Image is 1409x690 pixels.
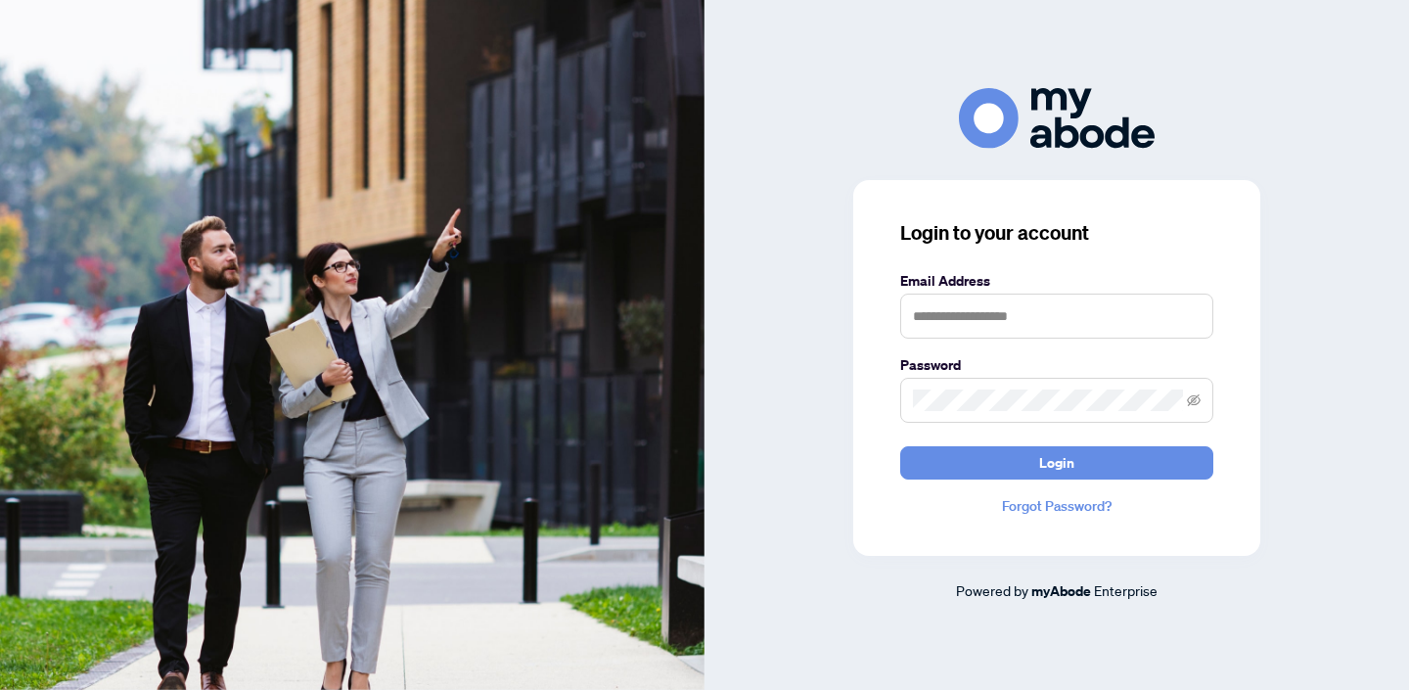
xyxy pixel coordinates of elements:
[900,270,1213,292] label: Email Address
[1039,447,1074,479] span: Login
[900,446,1213,480] button: Login
[1031,580,1091,602] a: myAbode
[1187,393,1201,407] span: eye-invisible
[900,219,1213,247] h3: Login to your account
[1094,581,1158,599] span: Enterprise
[956,581,1028,599] span: Powered by
[959,88,1155,148] img: ma-logo
[900,495,1213,517] a: Forgot Password?
[900,354,1213,376] label: Password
